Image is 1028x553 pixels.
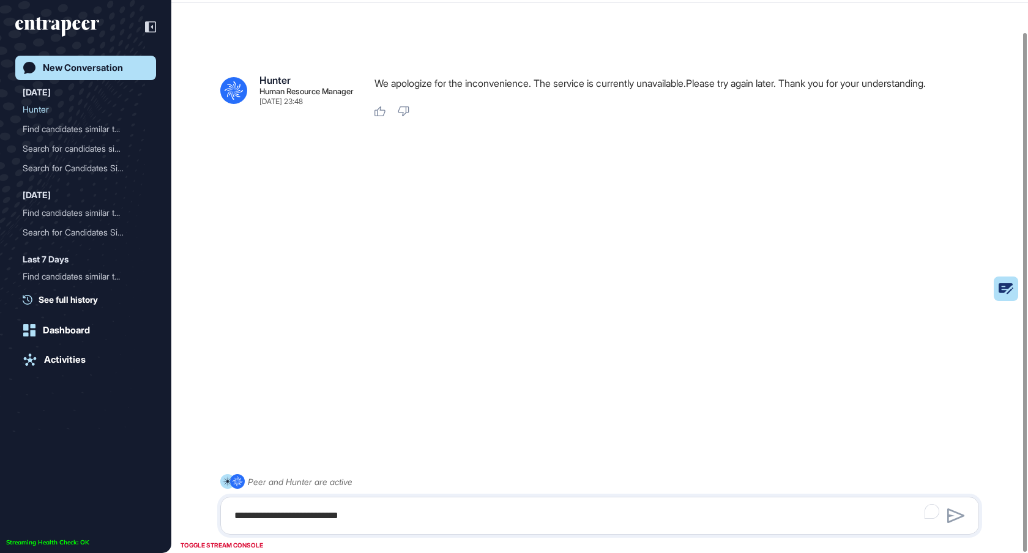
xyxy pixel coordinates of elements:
div: Find candidates similar t... [23,267,139,286]
div: Last 7 Days [23,252,69,267]
a: Activities [15,347,156,372]
p: We apologize for the inconvenience. The service is currently unavailable.Please try again later. ... [374,75,989,91]
div: Find candidates similar to Sara Holyavkin [23,203,149,223]
div: Activities [44,354,86,365]
span: See full history [39,293,98,306]
div: Search for Candidates Similar to Sara Holyavkin [23,158,149,178]
div: New Conversation [43,62,123,73]
div: Human Resource Manager [259,87,354,95]
div: Hunter [259,75,291,85]
div: Search for candidates sim... [23,139,139,158]
a: See full history [23,293,156,306]
div: Hunter [23,100,149,119]
div: [DATE] [23,188,51,202]
div: Hunter [23,100,139,119]
div: Find candidates similar t... [23,119,139,139]
div: Find candidates similar t... [23,203,139,223]
div: Search for Candidates Sim... [23,223,139,242]
div: Search for Candidates Sim... [23,158,139,178]
a: Dashboard [15,318,156,343]
div: entrapeer-logo [15,17,99,37]
div: Dashboard [43,325,90,336]
a: New Conversation [15,56,156,80]
div: [DATE] 23:48 [259,98,303,105]
div: Find candidates similar to Sara Holyavkin [23,119,149,139]
div: [DATE] [23,85,51,100]
div: Peer and Hunter are active [248,474,352,489]
div: Search for Candidates Similar to Yasemin Hukumdar [23,223,149,242]
div: Find candidates similar to Yasemin Hukumdar [23,267,149,286]
textarea: To enrich screen reader interactions, please activate Accessibility in Grammarly extension settings [227,503,972,528]
div: Search for candidates similar to Sara Holyavkin [23,139,149,158]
